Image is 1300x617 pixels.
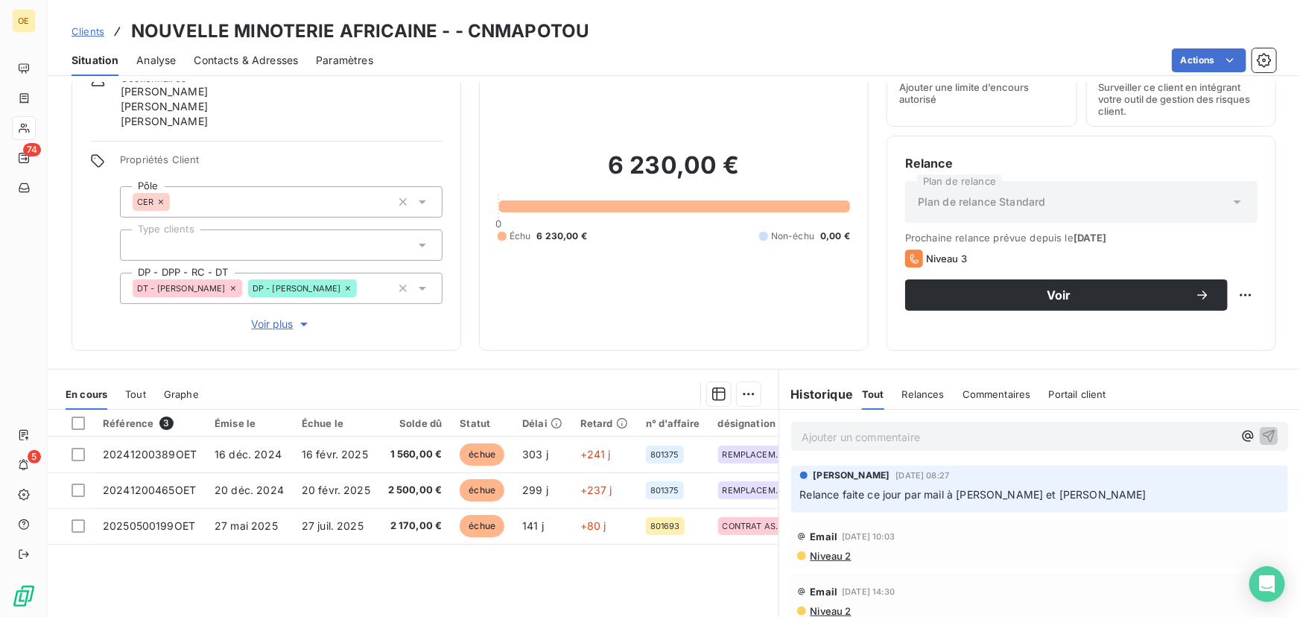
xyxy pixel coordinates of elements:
[510,230,531,243] span: Échu
[460,417,504,429] div: Statut
[103,484,196,496] span: 20241200465OET
[923,289,1195,301] span: Voir
[580,484,612,496] span: +237 j
[814,469,890,482] span: [PERSON_NAME]
[121,84,208,99] span: [PERSON_NAME]
[460,443,504,466] span: échue
[103,519,195,532] span: 20250500199OET
[302,448,368,461] span: 16 févr. 2025
[103,417,197,430] div: Référence
[12,9,36,33] div: OE
[723,486,788,495] span: REMPLACEMENT PRESSE 2
[253,284,341,293] span: DP - [PERSON_NAME]
[137,284,226,293] span: DT - [PERSON_NAME]
[1049,388,1106,400] span: Portail client
[159,417,173,430] span: 3
[522,519,544,532] span: 141 j
[388,447,443,462] span: 1 560,00 €
[136,53,176,68] span: Analyse
[580,519,606,532] span: +80 j
[718,417,793,429] div: désignation
[388,519,443,534] span: 2 170,00 €
[811,586,838,598] span: Email
[125,388,146,400] span: Tout
[723,450,788,459] span: REMPLACEMENT PRESSE 2
[72,53,118,68] span: Situation
[133,238,145,252] input: Ajouter une valeur
[121,99,208,114] span: [PERSON_NAME]
[498,151,850,195] h2: 6 230,00 €
[905,232,1258,244] span: Prochaine relance prévue depuis le
[646,417,700,429] div: n° d'affaire
[460,515,504,537] span: échue
[905,279,1228,311] button: Voir
[650,486,679,495] span: 801375
[23,143,41,156] span: 74
[120,154,443,174] span: Propriétés Client
[215,448,282,461] span: 16 déc. 2024
[460,479,504,501] span: échue
[842,532,895,541] span: [DATE] 10:03
[926,253,967,265] span: Niveau 3
[809,605,852,617] span: Niveau 2
[580,448,611,461] span: +241 j
[170,195,182,209] input: Ajouter une valeur
[164,388,199,400] span: Graphe
[899,81,1065,105] span: Ajouter une limite d’encours autorisé
[215,519,278,532] span: 27 mai 2025
[302,484,370,496] span: 20 févr. 2025
[918,194,1046,209] span: Plan de relance Standard
[963,388,1031,400] span: Commentaires
[537,230,588,243] span: 6 230,00 €
[811,531,838,542] span: Email
[842,587,895,596] span: [DATE] 14:30
[357,282,369,295] input: Ajouter une valeur
[194,53,298,68] span: Contacts & Adresses
[12,584,36,608] img: Logo LeanPay
[862,388,884,400] span: Tout
[302,417,370,429] div: Échue le
[316,53,373,68] span: Paramètres
[495,218,501,230] span: 0
[103,448,197,461] span: 20241200389OET
[779,385,854,403] h6: Historique
[522,448,548,461] span: 303 j
[388,417,443,429] div: Solde dû
[302,519,364,532] span: 27 juil. 2025
[215,417,284,429] div: Émise le
[252,317,311,332] span: Voir plus
[72,25,104,37] span: Clients
[902,388,945,400] span: Relances
[809,550,852,562] span: Niveau 2
[896,471,950,480] span: [DATE] 08:27
[905,154,1258,172] h6: Relance
[820,230,850,243] span: 0,00 €
[1074,232,1107,244] span: [DATE]
[580,417,628,429] div: Retard
[72,24,104,39] a: Clients
[723,522,788,531] span: CONTRAT ASSISTANCE 2025 5J/7 / 20H - 108,50 €
[388,483,443,498] span: 2 500,00 €
[137,197,153,206] span: CER
[771,230,814,243] span: Non-échu
[28,450,41,463] span: 5
[522,484,548,496] span: 299 j
[650,450,679,459] span: 801375
[121,114,208,129] span: [PERSON_NAME]
[800,488,1147,501] span: Relance faite ce jour par mail à [PERSON_NAME] et [PERSON_NAME]
[1172,48,1246,72] button: Actions
[650,522,680,531] span: 801693
[522,417,562,429] div: Délai
[1249,566,1285,602] div: Open Intercom Messenger
[120,316,443,332] button: Voir plus
[215,484,284,496] span: 20 déc. 2024
[131,18,589,45] h3: NOUVELLE MINOTERIE AFRICAINE - - CNMAPOTOU
[1099,81,1264,117] span: Surveiller ce client en intégrant votre outil de gestion des risques client.
[66,388,107,400] span: En cours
